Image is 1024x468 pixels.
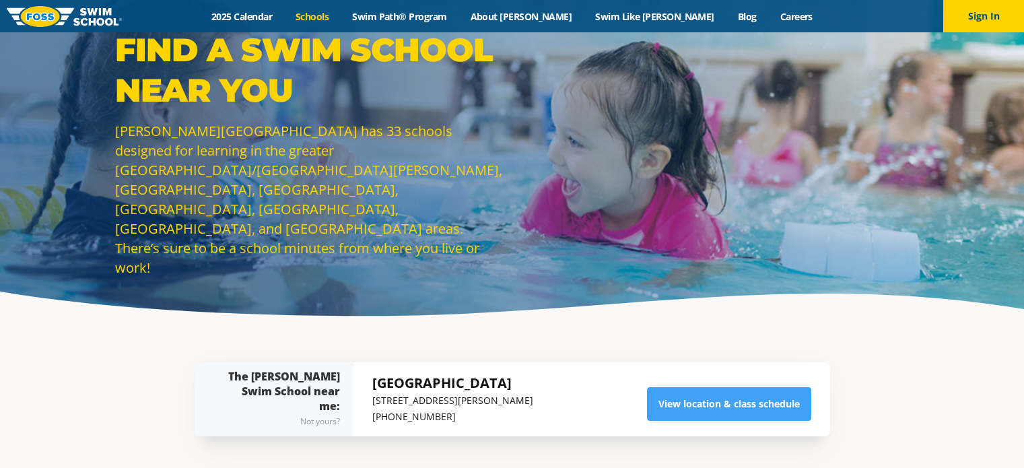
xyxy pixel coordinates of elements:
p: [PHONE_NUMBER] [372,409,533,425]
a: Careers [768,10,824,23]
a: Schools [284,10,341,23]
h5: [GEOGRAPHIC_DATA] [372,374,533,393]
p: Find a Swim School Near You [115,30,506,110]
a: Swim Like [PERSON_NAME] [584,10,726,23]
a: View location & class schedule [647,387,811,421]
a: 2025 Calendar [200,10,284,23]
p: [PERSON_NAME][GEOGRAPHIC_DATA] has 33 schools designed for learning in the greater [GEOGRAPHIC_DA... [115,121,506,277]
div: The [PERSON_NAME] Swim School near me: [221,369,340,430]
div: Not yours? [221,413,340,430]
p: [STREET_ADDRESS][PERSON_NAME] [372,393,533,409]
img: FOSS Swim School Logo [7,6,122,27]
a: Swim Path® Program [341,10,458,23]
a: About [PERSON_NAME] [458,10,584,23]
a: Blog [726,10,768,23]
